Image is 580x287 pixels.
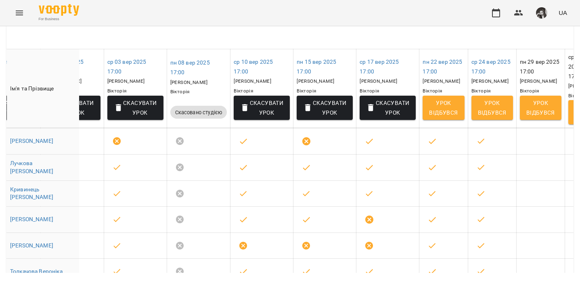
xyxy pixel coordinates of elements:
a: пн 08 вер 202517:00 [170,59,210,75]
span: Урок відбувся [526,98,555,117]
a: ср 10 вер 202517:00 [234,59,273,75]
a: пн 22 вер 202517:00 [423,59,462,75]
img: Voopty Logo [39,4,79,16]
button: Скасувати Урок [360,96,416,120]
a: ср 24 вер 202517:00 [471,59,511,75]
span: Скасувати Урок [303,98,346,117]
a: [PERSON_NAME] [10,242,53,249]
a: ср 17 вер 202517:00 [360,59,399,75]
button: Урок відбувся [520,96,561,120]
div: Ім'я та Прізвище [10,84,76,94]
span: [PERSON_NAME] Вікторія [423,78,460,94]
a: Толкачова Вероніка [10,268,63,274]
span: Скасувати Урок [240,98,283,117]
a: ср 03 вер 202517:00 [107,59,147,75]
button: Скасувати Урок [234,96,290,120]
button: Урок відбувся [471,96,513,120]
th: пн 29 вер 2025 17:00 [516,49,565,128]
a: пн 15 вер 202517:00 [297,59,336,75]
span: [PERSON_NAME] Вікторія [170,80,208,95]
span: [PERSON_NAME] Вікторія [360,78,397,94]
span: Урок відбувся [429,98,458,117]
a: [PERSON_NAME] [10,138,53,144]
a: Кривинець [PERSON_NAME] [10,186,53,201]
span: [PERSON_NAME] Вікторія [234,78,271,94]
span: For Business [39,17,79,22]
span: [PERSON_NAME] Вікторія [520,78,557,94]
img: 0dd478c4912f2f2e7b05d6c829fd2aac.png [536,7,547,19]
span: Урок відбувся [478,98,507,117]
button: Скасувати Урок [297,96,353,120]
a: [PERSON_NAME] [10,216,53,222]
button: UA [555,5,570,20]
button: Скасувати Урок [107,96,163,120]
span: Скасувати Урок [114,98,157,117]
button: Menu [10,3,29,23]
span: UA [559,8,567,17]
span: [PERSON_NAME] Вікторія [297,78,334,94]
span: Скасувати Урок [366,98,409,117]
a: Лучкова [PERSON_NAME] [10,160,53,174]
span: [PERSON_NAME] Вікторія [471,78,509,94]
span: [PERSON_NAME] Вікторія [107,78,145,94]
span: Скасовано студією [170,108,227,117]
button: Урок відбувся [423,96,464,120]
